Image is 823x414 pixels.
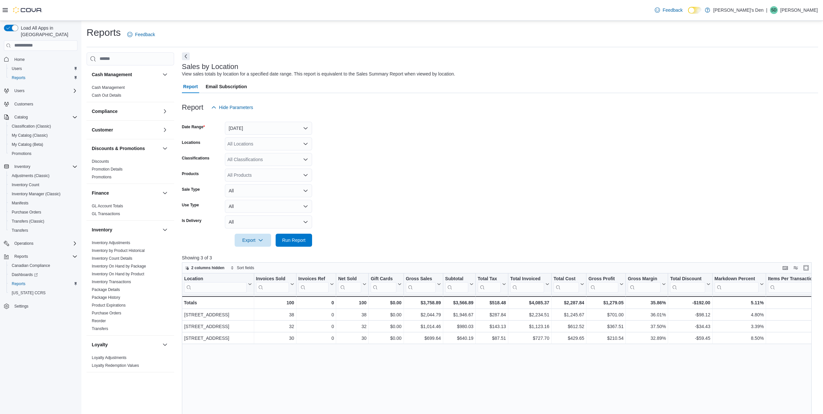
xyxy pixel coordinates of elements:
[9,217,77,225] span: Transfers (Classic)
[276,234,312,247] button: Run Report
[92,355,127,360] a: Loyalty Adjustments
[184,276,247,282] div: Location
[228,264,257,272] button: Sort fields
[1,252,80,261] button: Reports
[9,217,47,225] a: Transfers (Classic)
[9,262,77,269] span: Canadian Compliance
[9,199,77,207] span: Manifests
[184,323,252,330] div: [STREET_ADDRESS]
[663,7,682,13] span: Feedback
[670,311,710,319] div: -$98.12
[510,276,549,292] button: Total Invoiced
[1,162,80,171] button: Inventory
[14,241,34,246] span: Operations
[92,264,146,269] span: Inventory On Hand by Package
[92,93,121,98] a: Cash Out Details
[92,326,108,331] a: Transfers
[554,276,579,292] div: Total Cost
[588,311,624,319] div: $701.00
[182,124,205,130] label: Date Range
[161,107,169,115] button: Compliance
[7,131,80,140] button: My Catalog (Classic)
[338,323,366,330] div: 32
[1,113,80,122] button: Catalog
[9,181,77,189] span: Inventory Count
[12,87,77,95] span: Users
[225,184,312,197] button: All
[628,311,666,319] div: 36.01%
[92,280,131,284] a: Inventory Transactions
[9,262,53,269] a: Canadian Compliance
[12,210,41,215] span: Purchase Orders
[303,157,308,162] button: Open list of options
[87,239,174,335] div: Inventory
[371,276,396,292] div: Gift Card Sales
[92,287,120,292] a: Package Details
[628,323,666,330] div: 37.50%
[445,311,473,319] div: $1,946.67
[714,276,758,282] div: Markdown Percent
[298,299,334,307] div: 0
[9,190,77,198] span: Inventory Manager (Classic)
[92,85,125,90] span: Cash Management
[135,31,155,38] span: Feedback
[9,199,31,207] a: Manifests
[780,6,818,14] p: [PERSON_NAME]
[478,276,506,292] button: Total Tax
[92,145,145,152] h3: Discounts & Promotions
[670,276,710,292] button: Total Discount
[371,311,402,319] div: $0.00
[478,299,506,307] div: $518.48
[92,167,123,172] span: Promotion Details
[14,88,24,93] span: Users
[12,173,49,178] span: Adjustments (Classic)
[688,7,702,14] input: Dark Mode
[12,290,46,296] span: [US_STATE] CCRS
[12,163,33,171] button: Inventory
[670,276,705,292] div: Total Discount
[371,276,396,282] div: Gift Cards
[792,264,800,272] button: Display options
[7,279,80,288] button: Reports
[92,318,106,324] span: Reorder
[87,158,174,184] div: Discounts & Promotions
[92,241,130,245] a: Inventory Adjustments
[371,299,402,307] div: $0.00
[92,108,117,115] h3: Compliance
[298,311,334,319] div: 0
[182,52,190,60] button: Next
[256,299,294,307] div: 100
[510,276,544,282] div: Total Invoiced
[92,159,109,164] span: Discounts
[7,217,80,226] button: Transfers (Classic)
[298,323,334,330] div: 0
[12,182,39,187] span: Inventory Count
[12,100,36,108] a: Customers
[303,172,308,178] button: Open list of options
[87,26,121,39] h1: Reports
[14,304,28,309] span: Settings
[92,71,160,78] button: Cash Management
[9,65,24,73] a: Users
[7,73,80,82] button: Reports
[14,164,30,169] span: Inventory
[9,208,77,216] span: Purchase Orders
[92,71,132,78] h3: Cash Management
[714,276,763,292] button: Markdown Percent
[92,295,120,300] a: Package History
[1,239,80,248] button: Operations
[9,190,63,198] a: Inventory Manager (Classic)
[12,200,28,206] span: Manifests
[92,341,160,348] button: Loyalty
[770,6,778,14] div: Shawn Dang
[219,104,253,111] span: Hide Parameters
[92,190,160,196] button: Finance
[9,74,28,82] a: Reports
[256,276,289,282] div: Invoices Sold
[9,172,52,180] a: Adjustments (Classic)
[92,127,160,133] button: Customer
[92,175,112,179] a: Promotions
[92,227,112,233] h3: Inventory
